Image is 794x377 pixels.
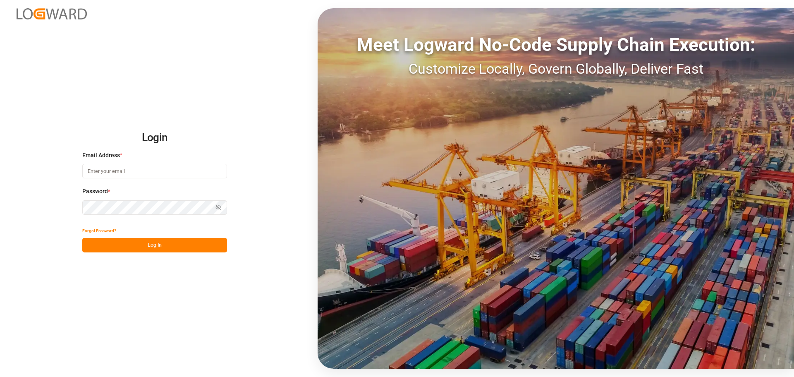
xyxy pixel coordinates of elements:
[82,125,227,151] h2: Login
[82,187,108,196] span: Password
[318,58,794,79] div: Customize Locally, Govern Globally, Deliver Fast
[82,238,227,252] button: Log In
[318,31,794,58] div: Meet Logward No-Code Supply Chain Execution:
[82,164,227,178] input: Enter your email
[82,151,120,160] span: Email Address
[17,8,87,19] img: Logward_new_orange.png
[82,223,116,238] button: Forgot Password?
